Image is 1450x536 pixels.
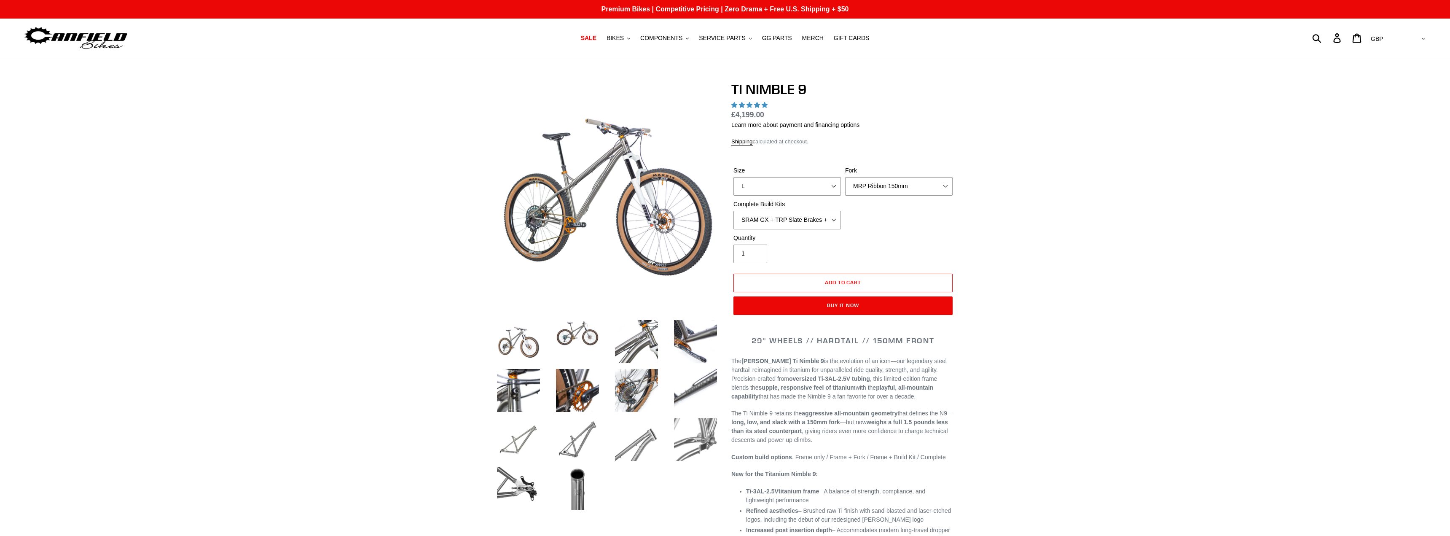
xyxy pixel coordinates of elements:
[1317,29,1338,47] input: Search
[695,32,756,44] button: SERVICE PARTS
[746,487,955,505] li: – A balance of strength, compliance, and lightweight performance
[23,25,129,51] img: Canfield Bikes
[746,488,779,495] span: Ti-3AL-2.5V
[613,416,660,463] img: Load image into Gallery viewer, TI NIMBLE 9
[731,138,753,145] a: Shipping
[733,274,953,292] button: Add to cart
[731,419,840,426] strong: long, low, and slack with a 150mm fork
[789,375,870,382] strong: oversized Ti-3AL-2.5V tubing
[834,35,870,42] span: GIFT CARDS
[802,410,897,417] strong: aggressive all-mountain geometry
[731,453,955,462] p: . Frame only / Frame + Fork / Frame + Build Kit / Complete
[731,409,955,444] p: The Ti Nimble 9 retains the that defines the N9— —but now , giving riders even more confidence to...
[672,318,719,365] img: Load image into Gallery viewer, TI NIMBLE 9
[845,166,953,175] label: Fork
[733,234,841,242] label: Quantity
[731,357,955,401] p: The is the evolution of an icon—our legendary steel hardtail reimagined in titanium for unparalle...
[672,416,719,463] img: Load image into Gallery viewer, TI NIMBLE 9
[577,32,601,44] a: SALE
[554,465,601,512] img: Load image into Gallery viewer, TI NIMBLE 9
[746,488,819,495] strong: titanium frame
[733,296,953,315] button: Buy it now
[495,318,542,365] img: Load image into Gallery viewer, TI NIMBLE 9
[802,35,824,42] span: MERCH
[495,465,542,512] img: Load image into Gallery viewer, TI NIMBLE 9
[699,35,745,42] span: SERVICE PARTS
[731,471,818,477] strong: New for the Titanium Nimble 9:
[495,367,542,414] img: Load image into Gallery viewer, TI NIMBLE 9
[746,527,832,533] strong: Increased post insertion depth
[731,102,769,108] span: 4.89 stars
[640,35,682,42] span: COMPONENTS
[495,416,542,463] img: Load image into Gallery viewer, TI NIMBLE 9
[733,166,841,175] label: Size
[752,336,934,345] span: 29" WHEELS // HARDTAIL // 150MM FRONT
[581,35,596,42] span: SALE
[762,35,792,42] span: GG PARTS
[554,318,601,348] img: Load image into Gallery viewer, TI NIMBLE 9
[741,358,824,364] strong: [PERSON_NAME] Ti Nimble 9
[613,318,660,365] img: Load image into Gallery viewer, TI NIMBLE 9
[758,32,796,44] a: GG PARTS
[497,83,717,303] img: TI NIMBLE 9
[607,35,624,42] span: BIKES
[825,279,862,286] span: Add to cart
[554,367,601,414] img: Load image into Gallery viewer, TI NIMBLE 9
[733,200,841,209] label: Complete Build Kits
[602,32,634,44] button: BIKES
[636,32,693,44] button: COMPONENTS
[613,367,660,414] img: Load image into Gallery viewer, TI NIMBLE 9
[798,32,828,44] a: MERCH
[731,137,955,146] div: calculated at checkout.
[731,81,955,97] h1: TI NIMBLE 9
[746,507,798,514] strong: Refined aesthetics
[731,454,792,461] strong: Custom build options
[759,384,856,391] strong: supple, responsive feel of titanium
[731,419,948,434] strong: weighs a full 1.5 pounds less than its steel counterpart
[731,121,859,128] a: Learn more about payment and financing options
[554,416,601,463] img: Load image into Gallery viewer, TI NIMBLE 9
[731,110,764,119] span: £4,199.00
[830,32,874,44] a: GIFT CARDS
[746,506,955,524] li: – Brushed raw Ti finish with sand-blasted and laser-etched logos, including the debut of our rede...
[672,367,719,414] img: Load image into Gallery viewer, TI NIMBLE 9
